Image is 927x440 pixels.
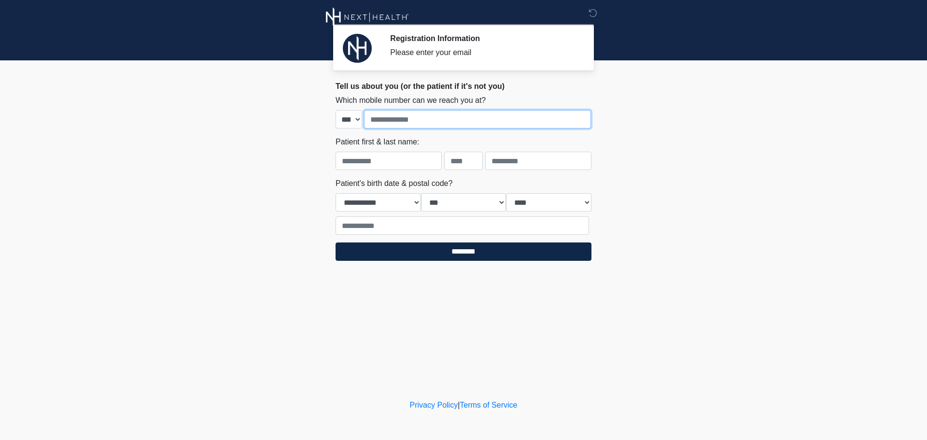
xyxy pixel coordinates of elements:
[390,34,577,43] h2: Registration Information
[336,136,419,148] label: Patient first & last name:
[336,82,591,91] h2: Tell us about you (or the patient if it's not you)
[343,34,372,63] img: Agent Avatar
[336,95,486,106] label: Which mobile number can we reach you at?
[326,7,409,27] img: Next-Health Aventura Logo
[460,401,517,409] a: Terms of Service
[390,47,577,58] div: Please enter your email
[336,178,452,189] label: Patient's birth date & postal code?
[410,401,458,409] a: Privacy Policy
[458,401,460,409] a: |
